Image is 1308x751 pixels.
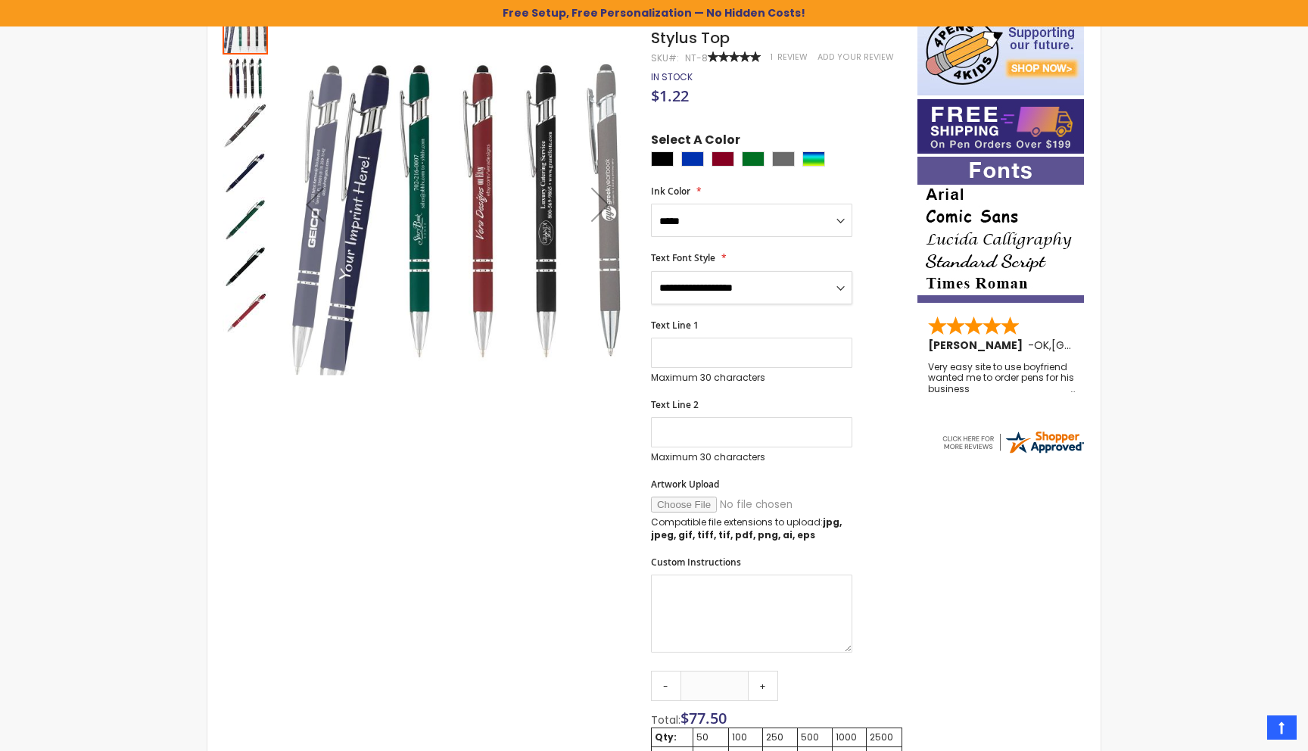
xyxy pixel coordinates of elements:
img: Custom Soft Touch Metal Pen - Stylus Top [223,197,268,242]
div: 2500 [870,731,898,743]
span: Custom Instructions [651,556,741,569]
a: 1 Review [771,51,810,63]
img: 4pens 4 kids [917,8,1084,95]
div: NT-8 [685,52,708,64]
img: Custom Soft Touch Metal Pen - Stylus Top [285,30,631,375]
span: 77.50 [689,708,727,728]
p: Compatible file extensions to upload: [651,516,852,541]
img: Custom Soft Touch Metal Pen - Stylus Top [223,56,268,101]
span: In stock [651,70,693,83]
div: Green [742,151,765,167]
div: Custom Soft Touch Metal Pen - Stylus Top [223,101,269,148]
img: Custom Soft Touch Metal Pen - Stylus Top [223,150,268,195]
a: Top [1267,715,1297,740]
span: Text Font Style [651,251,715,264]
span: $ [680,708,727,728]
img: font-personalization-examples [917,157,1084,303]
div: Custom Soft Touch Metal Pen - Stylus Top [223,195,269,242]
img: 4pens.com widget logo [940,428,1085,456]
div: Very easy site to use boyfriend wanted me to order pens for his business [928,362,1075,394]
span: Select A Color [651,132,740,152]
div: 250 [766,731,794,743]
div: 50 [696,731,725,743]
span: - , [1028,338,1163,353]
a: 4pens.com certificate URL [940,446,1085,459]
div: 1000 [836,731,864,743]
span: Ink Color [651,185,690,198]
strong: SKU [651,51,679,64]
div: 100 [732,731,760,743]
a: Add Your Review [817,51,894,63]
img: Custom Soft Touch Metal Pen - Stylus Top [223,291,268,336]
span: [PERSON_NAME] [928,338,1028,353]
img: Custom Soft Touch Metal Pen - Stylus Top [223,244,268,289]
span: Text Line 1 [651,319,699,332]
span: $1.22 [651,86,689,106]
a: + [748,671,778,701]
span: Text Line 2 [651,398,699,411]
div: Custom Soft Touch Metal Pen - Stylus Top [223,55,269,101]
img: Custom Soft Touch Metal Pen - Stylus Top [223,103,268,148]
div: Custom Soft Touch Metal Pen - Stylus Top [223,242,269,289]
span: OK [1034,338,1049,353]
span: Review [777,51,808,63]
strong: Qty: [655,731,677,743]
div: Availability [651,71,693,83]
div: Blue [681,151,704,167]
strong: jpg, jpeg, gif, tiff, tif, pdf, png, ai, eps [651,516,842,541]
p: Maximum 30 characters [651,372,852,384]
div: Black [651,151,674,167]
div: Custom Soft Touch Metal Pen - Stylus Top [223,148,269,195]
div: 500 [801,731,829,743]
span: Custom Soft Touch Metal Pen - Stylus Top [651,7,888,48]
img: Free shipping on orders over $199 [917,99,1084,154]
span: Artwork Upload [651,478,719,491]
div: Next [570,8,631,400]
span: [GEOGRAPHIC_DATA] [1051,338,1163,353]
span: Total: [651,712,680,728]
div: Custom Soft Touch Metal Pen - Stylus Top [223,289,268,336]
div: Burgundy [712,151,734,167]
div: Previous [285,8,345,400]
div: 100% [708,51,761,62]
span: 1 [771,51,773,63]
p: Maximum 30 characters [651,451,852,463]
a: - [651,671,681,701]
div: Assorted [802,151,825,167]
div: Grey [772,151,795,167]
